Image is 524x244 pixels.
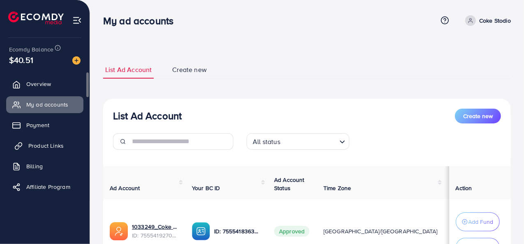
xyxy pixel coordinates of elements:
a: 1033249_Coke Stodio 1_1759133170041 [132,223,179,231]
span: Affiliate Program [26,183,70,191]
a: My ad accounts [6,96,83,113]
h3: My ad accounts [103,15,180,27]
span: All status [251,136,282,148]
input: Search for option [283,134,336,148]
a: Coke Stodio [462,15,511,26]
span: Create new [463,112,493,120]
span: $40.51 [9,54,33,66]
span: Action [456,184,472,192]
a: Overview [6,76,83,92]
span: Your BC ID [192,184,220,192]
a: Product Links [6,137,83,154]
a: Payment [6,117,83,133]
p: ID: 7555418363737128967 [214,226,261,236]
img: ic-ads-acc.e4c84228.svg [110,222,128,240]
span: Ad Account [110,184,140,192]
span: ID: 7555419270801358849 [132,231,179,239]
span: [GEOGRAPHIC_DATA]/[GEOGRAPHIC_DATA] [323,227,438,235]
img: ic-ba-acc.ded83a64.svg [192,222,210,240]
iframe: Chat [489,207,518,238]
span: Ecomdy Balance [9,45,53,53]
div: <span class='underline'>1033249_Coke Stodio 1_1759133170041</span></br>7555419270801358849 [132,223,179,239]
h3: List Ad Account [113,110,182,122]
img: image [72,56,81,65]
button: Add Fund [456,212,500,231]
a: Affiliate Program [6,179,83,195]
span: Overview [26,80,51,88]
p: Coke Stodio [479,16,511,26]
a: Billing [6,158,83,174]
div: Search for option [247,133,349,150]
span: Time Zone [323,184,351,192]
span: Product Links [28,142,64,150]
span: My ad accounts [26,100,68,109]
span: Create new [172,65,207,74]
span: Ad Account Status [274,176,305,192]
span: Billing [26,162,43,170]
button: Create new [455,109,501,123]
span: Payment [26,121,49,129]
img: logo [8,12,64,24]
p: Add Fund [469,217,494,227]
img: menu [72,16,82,25]
span: Approved [274,226,309,237]
span: List Ad Account [105,65,152,74]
